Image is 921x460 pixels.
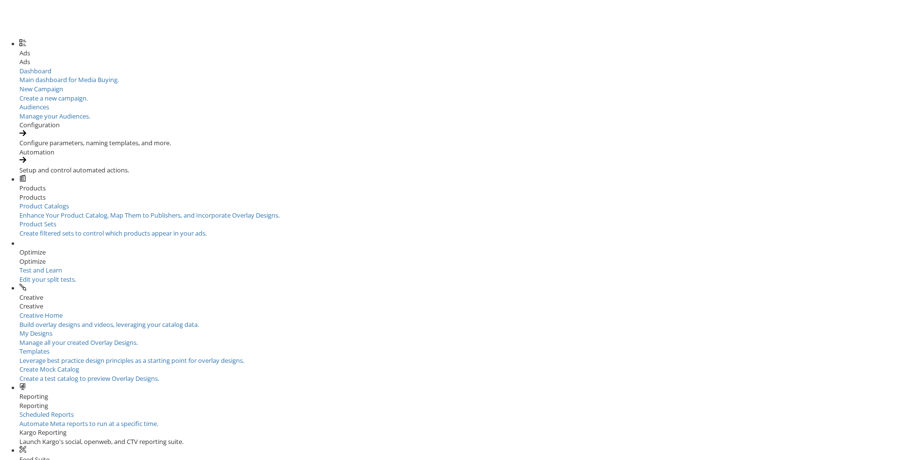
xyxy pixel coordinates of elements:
div: Audiences [19,102,921,112]
span: Ads [19,49,30,57]
div: Creative Home [19,311,921,320]
span: Reporting [19,392,48,401]
div: Product Sets [19,220,921,229]
span: Products [19,184,46,192]
div: Automate Meta reports to run at a specific time. [19,419,921,428]
div: Create a new campaign. [19,94,921,103]
div: Reporting [19,401,921,410]
a: Product CatalogsEnhance Your Product Catalog, Map Them to Publishers, and Incorporate Overlay Des... [19,202,921,220]
span: Creative [19,293,43,302]
div: Create a test catalog to preview Overlay Designs. [19,374,921,383]
div: Kargo Reporting [19,428,921,437]
div: Build overlay designs and videos, leveraging your catalog data. [19,320,921,329]
div: Edit your split tests. [19,275,141,284]
a: Create Mock CatalogCreate a test catalog to preview Overlay Designs. [19,365,921,383]
div: Dashboard [19,67,921,76]
a: Product SetsCreate filtered sets to control which products appear in your ads. [19,220,921,238]
div: My Designs [19,329,921,338]
div: Creative [19,302,921,311]
div: Test and Learn [19,266,141,275]
div: Ads [19,57,921,67]
div: Optimize [19,257,921,266]
div: New Campaign [19,85,921,94]
div: Main dashboard for Media Buying. [19,75,921,85]
a: New CampaignCreate a new campaign. [19,85,921,102]
span: Optimize [19,248,46,256]
div: Product Catalogs [19,202,921,211]
div: Launch Kargo's social, openweb, and CTV reporting suite. [19,437,921,446]
div: Create filtered sets to control which products appear in your ads. [19,229,921,238]
div: Automation [19,148,921,157]
a: DashboardMain dashboard for Media Buying. [19,67,921,85]
div: Configuration [19,120,921,130]
div: Manage your Audiences. [19,112,921,121]
a: Creative HomeBuild overlay designs and videos, leveraging your catalog data. [19,311,921,329]
a: My DesignsManage all your created Overlay Designs. [19,329,921,347]
div: Scheduled Reports [19,410,921,419]
div: Create Mock Catalog [19,365,921,374]
div: Leverage best practice design principles as a starting point for overlay designs. [19,356,921,365]
div: Products [19,193,921,202]
a: AudiencesManage your Audiences. [19,102,921,120]
div: Templates [19,347,921,356]
a: Scheduled ReportsAutomate Meta reports to run at a specific time. [19,410,921,428]
div: Manage all your created Overlay Designs. [19,338,921,347]
div: Setup and control automated actions. [19,166,921,175]
div: Enhance Your Product Catalog, Map Them to Publishers, and Incorporate Overlay Designs. [19,211,921,220]
a: TemplatesLeverage best practice design principles as a starting point for overlay designs. [19,347,921,365]
a: Test and LearnEdit your split tests. [19,266,141,284]
div: Configure parameters, naming templates, and more. [19,138,921,148]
